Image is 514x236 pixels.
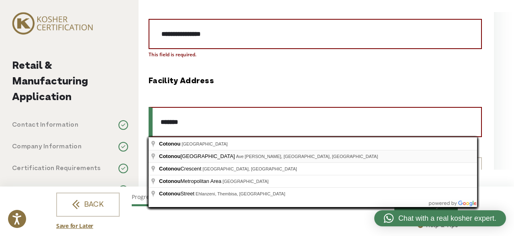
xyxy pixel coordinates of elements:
[12,142,82,152] p: Company Information
[149,51,196,58] span: This field is required.
[159,141,180,147] span: Cotonou
[159,166,202,172] span: Crescent
[12,58,128,105] h2: Retail & Manufacturing Application
[132,193,382,201] p: Progress:
[159,153,236,159] span: [GEOGRAPHIC_DATA]
[159,191,196,197] span: Street
[222,179,269,184] span: [GEOGRAPHIC_DATA]
[12,164,101,173] p: Certification Requirements
[159,166,180,172] span: Cotonou
[12,185,97,195] p: All Products & Ingredients
[398,213,496,224] span: Chat with a real kosher expert.
[236,154,378,159] span: Ave [PERSON_NAME], [GEOGRAPHIC_DATA], [GEOGRAPHIC_DATA]
[159,178,222,184] span: Metropolitan Area
[374,210,506,226] a: Chat with a real kosher expert.
[182,142,228,146] span: [GEOGRAPHIC_DATA]
[56,193,120,217] a: BACK
[149,76,214,88] legend: Facility Address
[159,178,180,184] span: Cotonou
[56,222,93,230] a: Save for Later
[202,166,297,171] span: [GEOGRAPHIC_DATA], [GEOGRAPHIC_DATA]
[12,120,78,130] p: Contact Information
[159,191,180,197] span: Cotonou
[196,191,285,196] span: Ehlanzeni, Thembisa, [GEOGRAPHIC_DATA]
[159,153,180,159] span: Cotonou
